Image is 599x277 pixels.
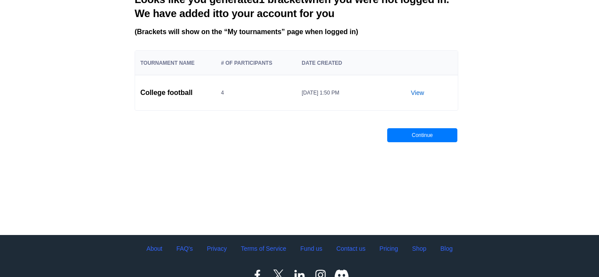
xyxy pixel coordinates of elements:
[135,28,464,36] h2: (Brackets will show on the “My tournaments” page when logged in)
[387,128,457,142] button: Continue
[146,244,162,254] a: About
[302,89,372,96] span: 09/04/2025 1:50 PM
[140,60,210,67] div: Tournament Name
[207,244,227,254] a: Privacy
[176,244,193,254] a: FAQ's
[379,244,398,254] a: Pricing
[221,60,291,67] div: # of Participants
[300,244,322,254] a: Fund us
[412,244,427,254] a: Shop
[336,244,365,254] a: Contact us
[140,88,193,97] h2: College football
[440,244,453,254] a: Blog
[302,60,372,67] div: Date Created
[411,88,424,97] a: View
[241,244,286,254] a: Terms of Service
[221,89,291,96] span: 4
